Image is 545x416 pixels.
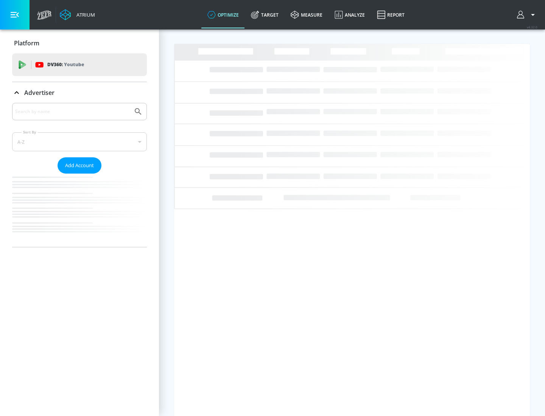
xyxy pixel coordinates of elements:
[371,1,411,28] a: Report
[285,1,329,28] a: measure
[12,53,147,76] div: DV360: Youtube
[12,103,147,247] div: Advertiser
[201,1,245,28] a: optimize
[65,161,94,170] span: Add Account
[12,82,147,103] div: Advertiser
[12,174,147,247] nav: list of Advertiser
[12,33,147,54] div: Platform
[58,157,101,174] button: Add Account
[47,61,84,69] p: DV360:
[22,130,38,135] label: Sort By
[64,61,84,68] p: Youtube
[12,132,147,151] div: A-Z
[73,11,95,18] div: Atrium
[14,39,39,47] p: Platform
[527,25,537,29] span: v 4.32.0
[24,88,54,97] p: Advertiser
[329,1,371,28] a: Analyze
[245,1,285,28] a: Target
[15,107,130,116] input: Search by name
[60,9,95,20] a: Atrium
